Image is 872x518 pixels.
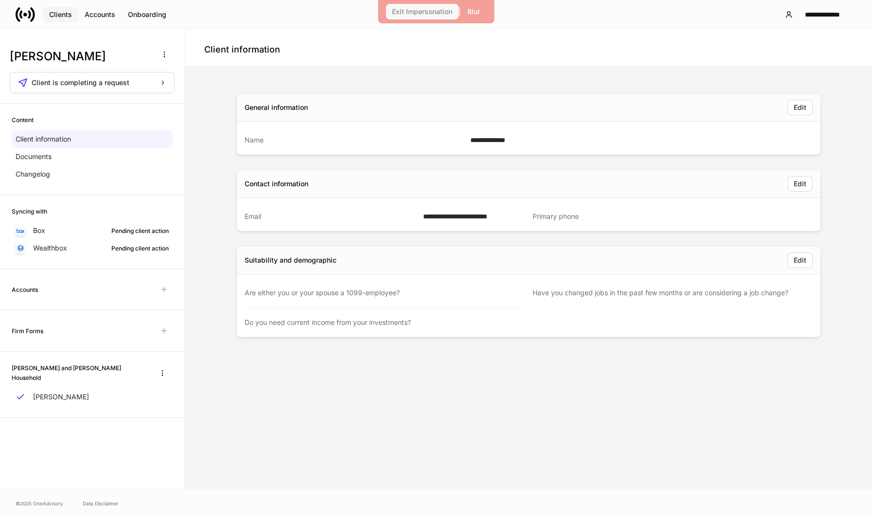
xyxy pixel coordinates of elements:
[12,326,43,336] h6: Firm Forms
[78,7,122,22] button: Accounts
[122,7,173,22] button: Onboarding
[16,152,52,161] p: Documents
[33,243,67,253] p: Wealthbox
[386,4,459,19] button: Exit Impersonation
[12,388,173,406] a: [PERSON_NAME]
[794,104,806,111] div: Edit
[17,229,24,233] img: oYqM9ojoZLfzCHUefNbBcWHcyDPbQKagtYciMC8pFl3iZXy3dU33Uwy+706y+0q2uJ1ghNQf2OIHrSh50tUd9HaB5oMc62p0G...
[10,72,175,93] button: Client is completing a request
[245,135,465,145] div: Name
[467,8,480,15] div: Blur
[12,207,47,216] h6: Syncing with
[155,322,173,339] span: Unavailable with outstanding requests for information
[12,363,144,382] h6: [PERSON_NAME] and [PERSON_NAME] Household
[85,11,115,18] div: Accounts
[787,176,813,192] button: Edit
[12,165,173,183] a: Changelog
[12,115,34,125] h6: Content
[111,226,169,235] div: Pending client action
[533,288,803,298] div: Have you changed jobs in the past few months or are considering a job change?
[33,392,89,402] p: [PERSON_NAME]
[12,148,173,165] a: Documents
[128,11,166,18] div: Onboarding
[794,180,806,187] div: Edit
[16,134,71,144] p: Client information
[12,239,173,257] a: WealthboxPending client action
[392,8,452,15] div: Exit Impersonation
[49,11,72,18] div: Clients
[245,318,515,327] div: Do you need current income from your investments?
[32,79,129,86] span: Client is completing a request
[245,103,308,112] div: General information
[16,500,63,507] span: © 2025 OneAdvisory
[204,44,280,55] h4: Client information
[12,130,173,148] a: Client information
[12,285,38,294] h6: Accounts
[10,49,150,64] h3: [PERSON_NAME]
[533,212,803,221] div: Primary phone
[83,500,119,507] a: Data Disclaimer
[16,169,50,179] p: Changelog
[111,244,169,253] div: Pending client action
[787,252,813,268] button: Edit
[43,7,78,22] button: Clients
[245,179,308,189] div: Contact information
[245,255,337,265] div: Suitability and demographic
[155,281,173,298] span: Unavailable with outstanding requests for information
[787,100,813,115] button: Edit
[33,226,45,235] p: Box
[245,288,515,298] div: Are either you or your spouse a 1099-employee?
[245,212,418,221] div: Email
[12,222,173,239] a: BoxPending client action
[461,4,486,19] button: Blur
[794,257,806,264] div: Edit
